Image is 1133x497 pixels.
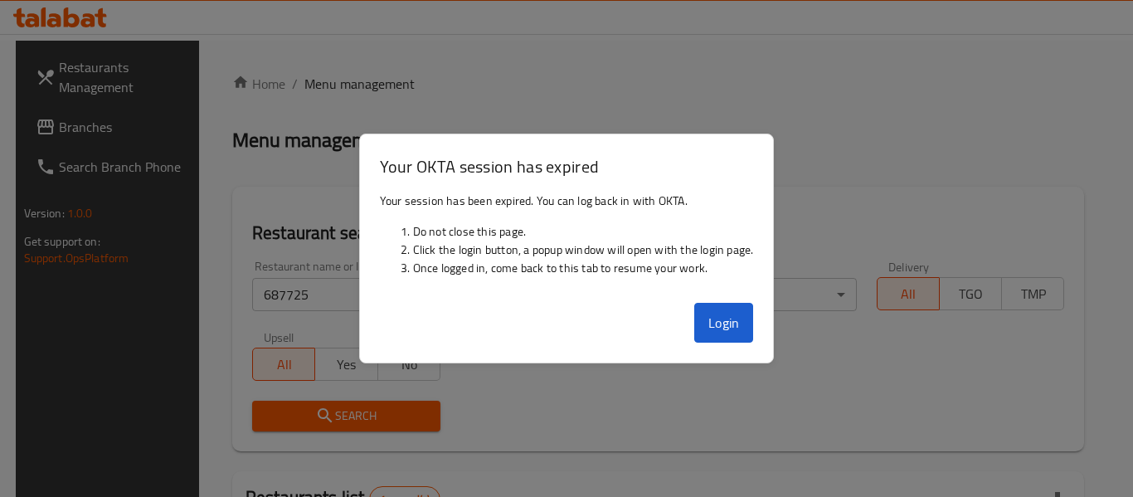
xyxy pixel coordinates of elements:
div: Your session has been expired. You can log back in with OKTA. [360,185,774,296]
h3: Your OKTA session has expired [380,154,754,178]
li: Do not close this page. [413,222,754,241]
button: Login [694,303,754,343]
li: Click the login button, a popup window will open with the login page. [413,241,754,259]
li: Once logged in, come back to this tab to resume your work. [413,259,754,277]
